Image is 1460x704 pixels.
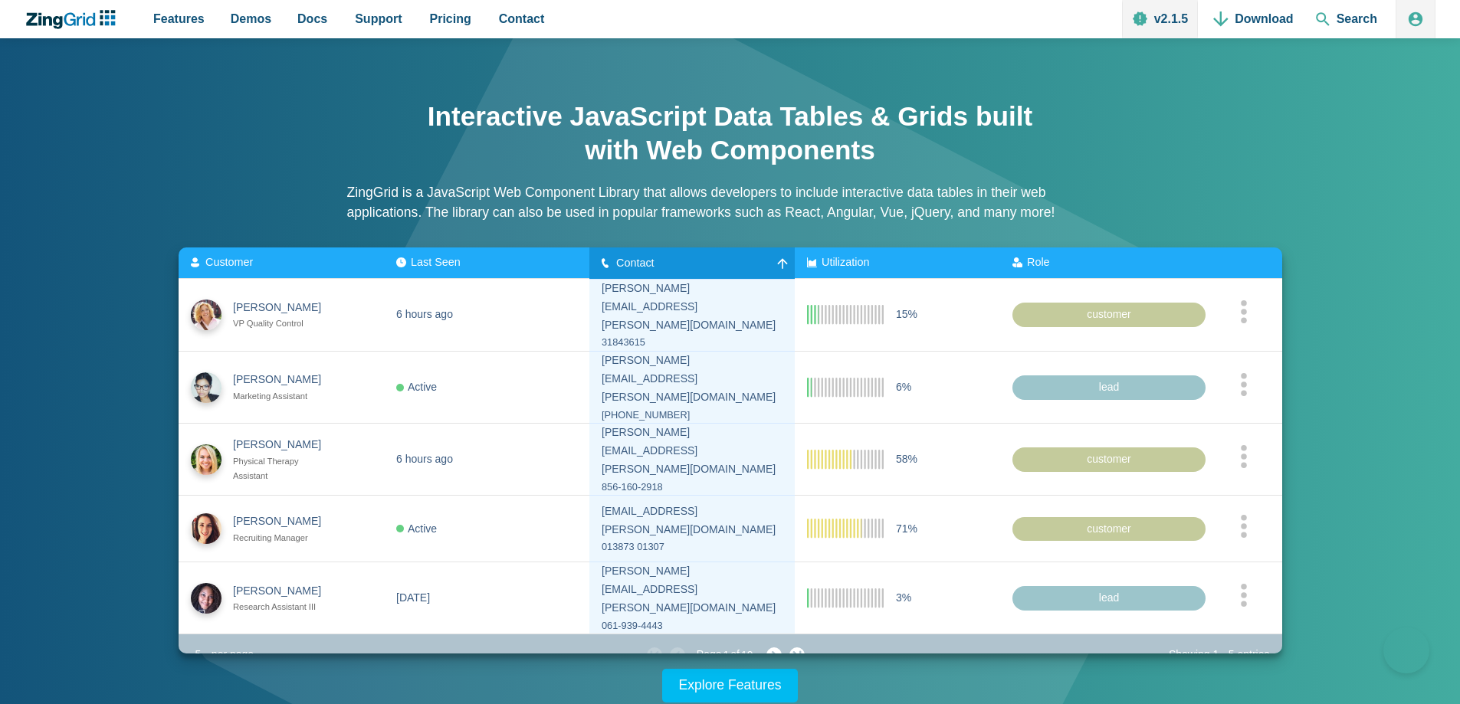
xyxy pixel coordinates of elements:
[602,562,782,617] div: [PERSON_NAME][EMAIL_ADDRESS][PERSON_NAME][DOMAIN_NAME]
[233,389,335,404] div: Marketing Assistant
[231,8,271,29] span: Demos
[233,454,335,483] div: Physical Therapy Assistant
[759,647,782,663] zg-button: nextpage
[424,100,1037,167] h1: Interactive JavaScript Data Tables & Grids built with Web Components
[297,8,327,29] span: Docs
[233,298,335,316] div: [PERSON_NAME]
[602,617,782,634] div: 061-939-4443
[233,581,335,600] div: [PERSON_NAME]
[233,436,335,454] div: [PERSON_NAME]
[233,600,335,614] div: Research Assistant III
[499,8,545,29] span: Contact
[602,280,782,334] div: [PERSON_NAME][EMAIL_ADDRESS][PERSON_NAME][DOMAIN_NAME]
[396,306,453,324] div: 6 hours ago
[1012,516,1206,541] div: customer
[1225,648,1238,660] zg-text: 5
[896,589,911,607] span: 3%
[233,512,335,531] div: [PERSON_NAME]
[1210,648,1222,660] zg-text: 1
[647,647,662,663] zg-button: firstpage
[697,646,722,664] span: Page
[191,644,206,666] div: 5
[25,10,123,29] a: ZingChart Logo. Click to return to the homepage
[1012,586,1206,611] div: lead
[896,519,917,538] span: 71%
[670,647,693,663] zg-button: prevpage
[896,378,911,397] span: 6%
[1012,447,1206,472] div: customer
[153,8,205,29] span: Features
[896,450,917,469] span: 58%
[1012,375,1206,400] div: lead
[662,669,799,702] a: Explore Features
[1383,627,1429,673] iframe: Help Scout Beacon - Open
[233,316,335,331] div: VP Quality Control
[822,256,869,268] span: Utilization
[411,256,461,268] span: Last Seen
[205,256,253,268] span: Customer
[723,651,730,660] zg-text: 1
[602,539,782,555] div: 013873 01307
[430,8,471,29] span: Pricing
[896,306,917,324] span: 15%
[602,352,782,406] div: [PERSON_NAME][EMAIL_ADDRESS][PERSON_NAME][DOMAIN_NAME]
[602,406,782,423] div: [PHONE_NUMBER]
[396,378,437,397] div: Active
[396,589,430,607] div: [DATE]
[233,531,335,545] div: Recruiting Manager
[741,651,753,660] zg-text: 19
[355,8,402,29] span: Support
[396,519,437,538] div: Active
[1012,303,1206,327] div: customer
[602,478,782,495] div: 856-160-2918
[730,646,740,664] span: of
[396,450,453,469] div: 6 hours ago
[602,424,782,478] div: [PERSON_NAME][EMAIL_ADDRESS][PERSON_NAME][DOMAIN_NAME]
[233,371,335,389] div: [PERSON_NAME]
[206,644,260,666] div: per page
[616,256,655,268] span: Contact
[1027,256,1050,268] span: Role
[1169,646,1270,664] div: Showing - entries
[789,647,805,663] zg-button: lastpage
[602,334,782,351] div: 31843615
[602,503,782,539] div: [EMAIL_ADDRESS][PERSON_NAME][DOMAIN_NAME]
[347,182,1114,223] p: ZingGrid is a JavaScript Web Component Library that allows developers to include interactive data...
